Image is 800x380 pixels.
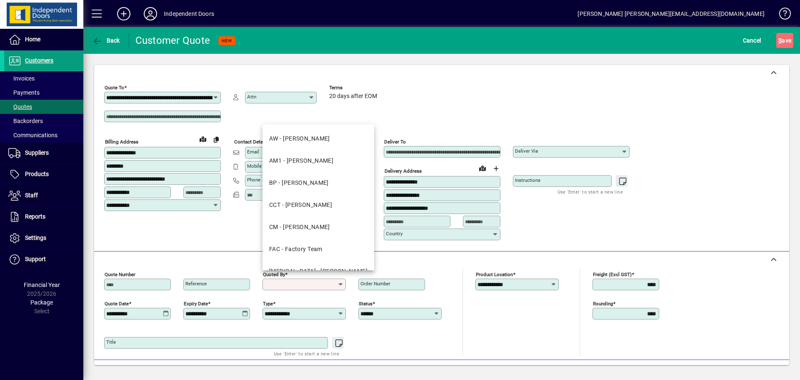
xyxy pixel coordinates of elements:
span: Home [25,36,40,43]
a: Settings [4,228,83,249]
span: Invoices [8,75,35,82]
mat-label: Rounding [593,300,613,306]
button: Add [110,6,137,21]
mat-label: Phone [247,177,260,183]
div: AW - [PERSON_NAME] [269,134,330,143]
a: Invoices [4,71,83,86]
button: Back [90,33,122,48]
span: Settings [25,234,46,241]
a: Staff [4,185,83,206]
mat-label: Attn [247,94,256,100]
a: Suppliers [4,143,83,164]
div: [PERSON_NAME] [PERSON_NAME][EMAIL_ADDRESS][DOMAIN_NAME] [577,7,765,20]
mat-label: Country [386,231,402,237]
span: Communications [8,132,57,138]
span: Product [732,365,766,378]
span: Support [25,256,46,262]
a: View on map [476,161,489,175]
span: Payments [8,89,40,96]
a: Knowledge Base [773,2,790,29]
span: Backorders [8,118,43,124]
mat-label: Status [359,300,372,306]
span: Customers [25,57,53,64]
mat-option: CM - Chris Maguire [262,216,374,238]
span: 20 days after EOM [329,93,377,100]
span: Product History [503,365,545,378]
div: AM1 - [PERSON_NAME] [269,156,333,165]
button: Choose address [489,162,502,175]
span: NEW [222,38,232,43]
button: Cancel [741,33,763,48]
mat-label: Freight (excl GST) [593,271,632,277]
button: Profile [137,6,164,21]
span: Terms [329,85,379,91]
span: Package [30,299,53,306]
mat-option: BP - Brad Price [262,172,374,194]
mat-option: FAC - Factory Team [262,238,374,260]
mat-option: CCT - Cassie Cameron-Tait [262,194,374,216]
mat-hint: Use 'Enter' to start a new line [557,187,623,196]
a: Home [4,29,83,50]
mat-label: Type [263,300,273,306]
button: Product [728,364,770,379]
mat-hint: Use 'Enter' to start a new line [274,349,339,358]
mat-label: Product location [476,271,513,277]
span: S [778,37,782,44]
a: Support [4,249,83,270]
div: Independent Doors [164,7,214,20]
mat-label: Order number [360,281,390,287]
a: Products [4,164,83,185]
a: Quotes [4,100,83,114]
span: Reports [25,213,45,220]
button: Product History [500,364,549,379]
mat-label: Email [247,149,259,155]
mat-label: Mobile [247,163,262,169]
mat-label: Deliver To [384,139,406,145]
span: Quotes [8,103,32,110]
div: Customer Quote [135,34,210,47]
span: Cancel [743,34,761,47]
app-page-header-button: Back [83,33,129,48]
mat-label: Quote To [105,85,124,91]
a: View on map [196,132,210,146]
mat-label: Title [106,339,116,345]
div: CCT - [PERSON_NAME] [269,201,332,209]
span: Products [25,171,49,177]
mat-label: Instructions [515,177,540,183]
mat-option: AM1 - Angie Mehlhopt [262,150,374,172]
span: Financial Year [24,282,60,288]
mat-label: Quoted by [263,271,285,277]
button: Copy to Delivery address [210,133,223,146]
div: [MEDICAL_DATA] - [PERSON_NAME] [269,267,367,276]
button: Save [776,33,793,48]
mat-label: Quote date [105,300,129,306]
span: Suppliers [25,149,49,156]
a: Payments [4,86,83,100]
a: Reports [4,206,83,227]
a: Communications [4,128,83,142]
span: Staff [25,192,38,199]
mat-label: Reference [185,281,207,287]
mat-option: HMS - Hayden Smith [262,260,374,282]
span: ave [778,34,791,47]
span: Back [92,37,120,44]
mat-label: Deliver via [515,148,538,154]
mat-label: Expiry date [184,300,208,306]
mat-option: AW - Alison Worden [262,128,374,150]
div: FAC - Factory Team [269,245,322,254]
mat-label: Quote number [105,271,135,277]
div: BP - [PERSON_NAME] [269,179,329,187]
div: CM - [PERSON_NAME] [269,223,330,232]
a: Backorders [4,114,83,128]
